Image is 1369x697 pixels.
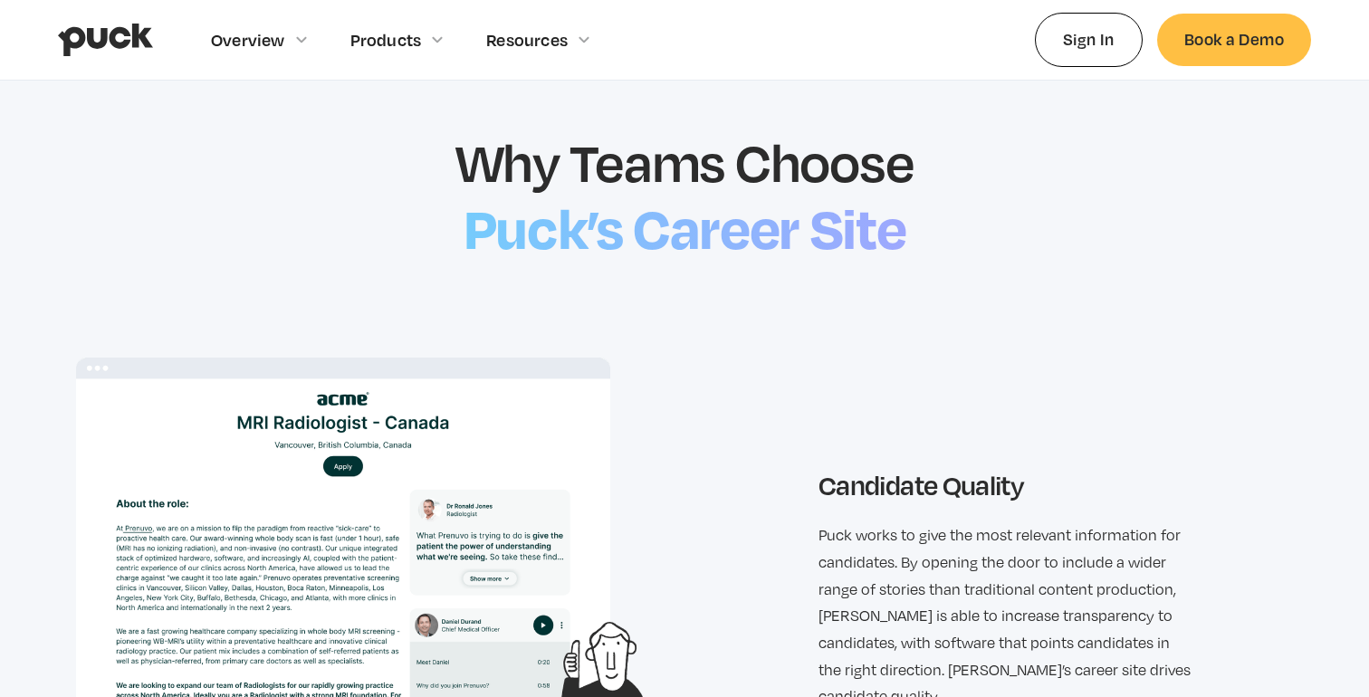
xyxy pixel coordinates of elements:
h3: Candidate Quality [819,469,1195,501]
div: Resources [486,30,568,50]
h2: Puck’s Career Site [455,186,915,264]
div: Overview [211,30,285,50]
h2: Why Teams Choose [455,129,915,193]
a: Book a Demo [1157,14,1311,65]
a: Sign In [1035,13,1143,66]
div: Products [350,30,422,50]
